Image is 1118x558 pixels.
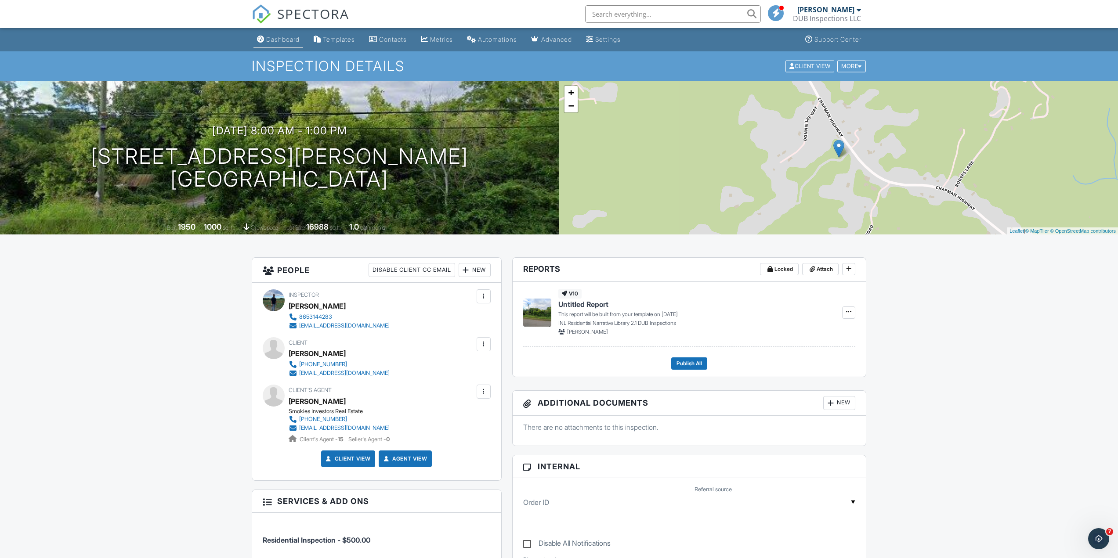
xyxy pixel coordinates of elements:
[541,36,572,43] div: Advanced
[252,4,271,24] img: The Best Home Inspection Software - Spectora
[204,222,221,231] div: 1000
[289,424,390,432] a: [EMAIL_ADDRESS][DOMAIN_NAME]
[330,224,341,231] span: sq.ft.
[289,369,390,378] a: [EMAIL_ADDRESS][DOMAIN_NAME]
[802,32,865,48] a: Support Center
[299,370,390,377] div: [EMAIL_ADDRESS][DOMAIN_NAME]
[266,36,300,43] div: Dashboard
[1088,528,1109,549] iframe: Intercom live chat
[300,436,345,443] span: Client's Agent -
[463,32,521,48] a: Automations (Basic)
[369,263,455,277] div: Disable Client CC Email
[289,347,346,360] div: [PERSON_NAME]
[379,36,407,43] div: Contacts
[310,32,358,48] a: Templates
[289,415,390,424] a: [PHONE_NUMBER]
[478,36,517,43] div: Automations
[167,224,177,231] span: Built
[289,387,332,393] span: Client's Agent
[523,539,611,550] label: Disable All Notifications
[251,224,278,231] span: crawlspace
[299,322,390,329] div: [EMAIL_ADDRESS][DOMAIN_NAME]
[513,391,866,416] h3: Additional Documents
[253,32,303,48] a: Dashboard
[16,45,134,53] p: Message from Fin AI Agent, sent 6w ago
[583,32,624,48] a: Settings
[324,454,371,463] a: Client View
[252,490,501,513] h3: Services & Add ons
[289,292,319,298] span: Inspector
[459,263,491,277] div: New
[382,454,427,463] a: Agent View
[360,224,385,231] span: bathrooms
[793,14,861,23] div: DUB Inspections LLC
[814,36,861,43] div: Support Center
[299,313,332,320] div: 8653144283
[417,32,456,48] a: Metrics
[1009,228,1024,234] a: Leaflet
[349,222,359,231] div: 1.0
[299,361,347,368] div: [PHONE_NUMBER]
[695,486,732,493] label: Referral source
[59,82,141,97] button: Quick reply: Talk to our Sales Team
[299,416,347,423] div: [PHONE_NUMBER]
[1007,227,1118,235] div: |
[69,62,141,78] button: Quick reply: Learn the Software
[585,5,761,23] input: Search everything...
[263,519,491,552] li: Service: Residential Inspection
[252,12,349,30] a: SPECTORA
[1050,228,1116,234] a: © OpenStreetMap contributors
[289,395,346,408] a: [PERSON_NAME]
[523,497,549,507] label: Order ID
[797,5,854,14] div: [PERSON_NAME]
[338,436,344,443] strong: 15
[564,99,578,112] a: Zoom out
[289,313,390,321] a: 8653144283
[286,224,305,231] span: Lot Size
[91,145,468,191] h1: [STREET_ADDRESS][PERSON_NAME] [GEOGRAPHIC_DATA]
[178,222,195,231] div: 1950
[837,60,866,72] div: More
[523,422,856,432] p: There are no attachments to this inspection.
[252,258,501,283] h3: People
[785,62,836,69] a: Client View
[306,222,329,231] div: 16988
[223,224,235,231] span: sq. ft.
[323,36,355,43] div: Templates
[252,58,867,74] h1: Inspection Details
[277,4,349,23] span: SPECTORA
[4,62,67,78] button: Quick reply: Start a Free Trial
[1025,228,1049,234] a: © MapTiler
[16,14,134,22] div: Hey there!
[595,36,621,43] div: Settings
[263,536,370,544] span: Residential Inspection - $500.00
[289,299,346,313] div: [PERSON_NAME]
[386,436,390,443] strong: 0
[289,339,308,346] span: Client
[289,321,390,330] a: [EMAIL_ADDRESS][DOMAIN_NAME]
[16,27,134,44] div: Are you finding everything you need as you're looking around? 👀
[823,396,855,410] div: New
[212,125,347,137] h3: [DATE] 8:00 am - 1:00 pm
[785,60,834,72] div: Client View
[430,36,453,43] div: Metrics
[289,408,397,415] div: Smokies Investors Real Estate
[16,14,134,44] div: Message content
[365,32,410,48] a: Contacts
[513,455,866,478] h3: Internal
[1106,528,1113,535] span: 7
[564,86,578,99] a: Zoom in
[289,360,390,369] a: [PHONE_NUMBER]
[299,425,390,432] div: [EMAIL_ADDRESS][DOMAIN_NAME]
[528,32,575,48] a: Advanced
[348,436,390,443] span: Seller's Agent -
